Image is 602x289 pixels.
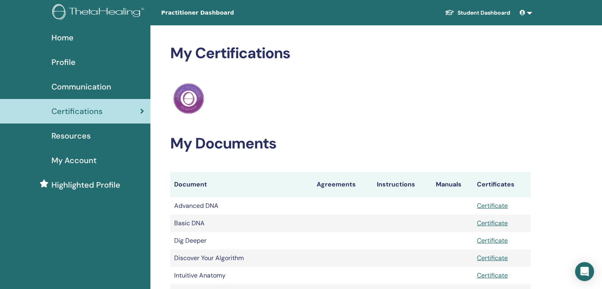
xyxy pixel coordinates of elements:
th: Document [170,172,313,197]
a: Certificate [477,271,508,279]
span: Certifications [51,105,103,117]
td: Discover Your Algorithm [170,249,313,267]
th: Agreements [313,172,373,197]
img: Practitioner [173,83,204,114]
span: Practitioner Dashboard [161,9,280,17]
img: logo.png [52,4,147,22]
td: Basic DNA [170,215,313,232]
span: Communication [51,81,111,93]
span: Resources [51,130,91,142]
div: Open Intercom Messenger [575,262,594,281]
a: Student Dashboard [439,6,517,20]
th: Manuals [432,172,473,197]
img: graduation-cap-white.svg [445,9,454,16]
h2: My Certifications [170,44,531,63]
a: Certificate [477,202,508,210]
th: Instructions [373,172,432,197]
td: Intuitive Anatomy [170,267,313,284]
a: Certificate [477,219,508,227]
span: Profile [51,56,76,68]
span: Highlighted Profile [51,179,120,191]
a: Certificate [477,236,508,245]
th: Certificates [473,172,531,197]
span: My Account [51,154,97,166]
span: Home [51,32,74,44]
td: Dig Deeper [170,232,313,249]
a: Certificate [477,254,508,262]
td: Advanced DNA [170,197,313,215]
h2: My Documents [170,135,531,153]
